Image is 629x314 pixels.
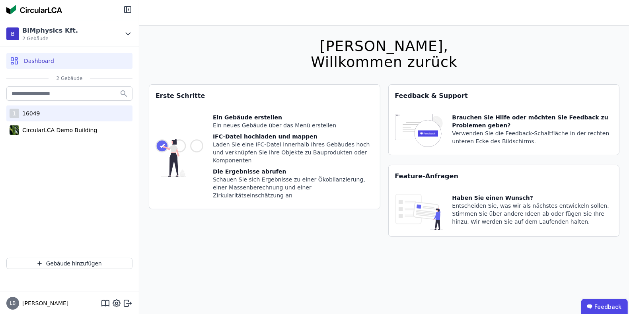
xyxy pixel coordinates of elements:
[6,258,132,269] button: Gebäude hinzufügen
[452,194,613,202] div: Haben Sie einen Wunsch?
[452,129,613,145] div: Verwenden Sie die Feedback-Schaltfläche in der rechten unteren Ecke des Bildschirms.
[311,54,457,70] div: Willkommen zurück
[311,38,457,54] div: [PERSON_NAME],
[19,109,40,117] div: 16049
[156,113,203,203] img: getting_started_tile-DrF_GRSv.svg
[10,109,19,118] div: 1
[452,113,613,129] div: Brauchen Sie Hilfe oder möchten Sie Feedback zu Problemen geben?
[213,168,374,176] div: Die Ergebnisse abrufen
[149,85,380,107] div: Erste Schritte
[213,121,374,129] div: Ein neues Gebäude über das Menü erstellen
[24,57,54,65] span: Dashboard
[213,176,374,199] div: Schauen Sie sich Ergebnisse zu einer Ökobilanzierung, einer Massenberechnung und einer Zirkularit...
[22,35,78,42] span: 2 Gebäude
[49,75,91,82] span: 2 Gebäude
[10,301,16,306] span: LB
[10,124,19,137] img: CircularLCA Demo Building
[22,26,78,35] div: BIMphysics Kft.
[213,113,374,121] div: Ein Gebäude erstellen
[213,133,374,140] div: IFC-Datei hochladen und mappen
[395,113,443,148] img: feedback-icon-HCTs5lye.svg
[452,202,613,226] div: Entscheiden Sie, was wir als nächstes entwickeln sollen. Stimmen Sie über andere Ideen ab oder fü...
[19,126,97,134] div: CircularLCA Demo Building
[19,299,68,307] span: [PERSON_NAME]
[395,194,443,230] img: feature_request_tile-UiXE1qGU.svg
[213,140,374,164] div: Laden Sie eine IFC-Datei innerhalb Ihres Gebäudes hoch und verknüpfen Sie ihre Objekte zu Bauprod...
[6,5,62,14] img: Concular
[6,27,19,40] div: B
[389,85,619,107] div: Feedback & Support
[389,165,619,187] div: Feature-Anfragen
